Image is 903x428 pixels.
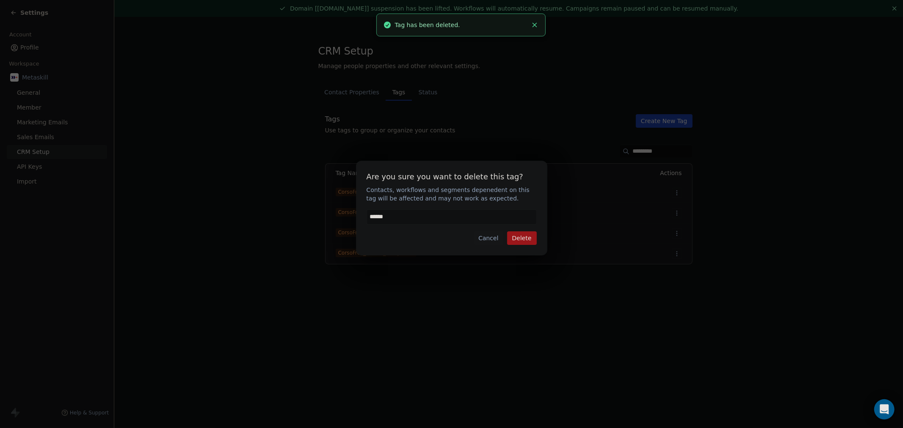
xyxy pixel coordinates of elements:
[395,21,527,30] div: Tag has been deleted.
[529,19,540,30] button: Close toast
[473,231,503,245] button: Cancel
[507,231,537,245] button: Delete
[367,171,537,182] span: Are you sure you want to delete this tag?
[367,186,537,203] span: Contacts, workflows and segments depenedent on this tag will be affected and may not work as expe...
